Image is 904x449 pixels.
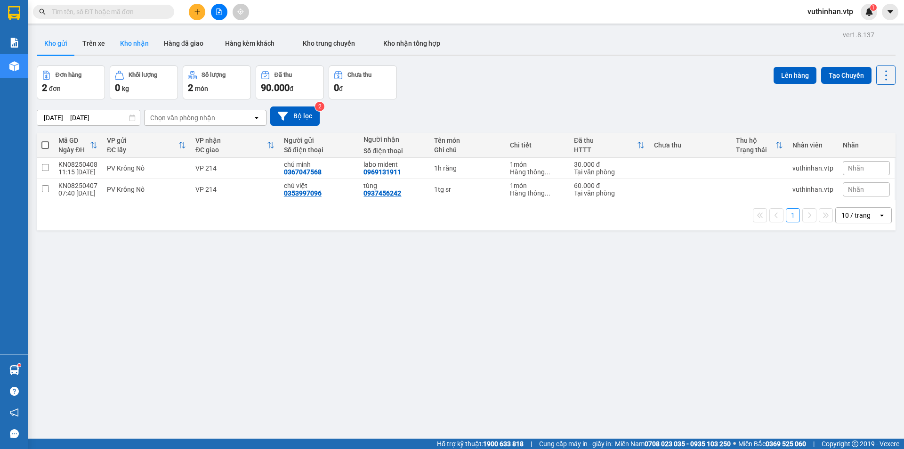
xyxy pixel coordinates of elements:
[736,146,775,154] div: Trạng thái
[766,440,806,448] strong: 0369 525 060
[32,66,59,71] span: PV Krông Nô
[89,42,133,49] span: 11:15:05 [DATE]
[122,85,129,92] span: kg
[290,85,293,92] span: đ
[129,72,157,78] div: Khối lượng
[363,136,425,143] div: Người nhận
[194,8,201,15] span: plus
[284,168,322,176] div: 0367047568
[233,4,249,20] button: aim
[195,164,274,172] div: VP 214
[195,146,267,154] div: ĐC giao
[383,40,440,47] span: Kho nhận tổng hợp
[434,186,500,193] div: 1tg sr
[800,6,861,17] span: vuthinhan.vtp
[339,85,343,92] span: đ
[843,30,874,40] div: ver 1.8.137
[574,146,637,154] div: HTTT
[569,133,649,158] th: Toggle SortBy
[261,82,290,93] span: 90.000
[42,82,47,93] span: 2
[363,168,401,176] div: 0969131911
[434,146,500,154] div: Ghi chú
[792,186,833,193] div: vuthinhan.vtp
[183,65,251,99] button: Số lượng2món
[58,189,97,197] div: 07:40 [DATE]
[574,189,645,197] div: Tại văn phòng
[733,442,736,446] span: ⚪️
[10,408,19,417] span: notification
[736,137,775,144] div: Thu hộ
[363,189,401,197] div: 0937456242
[792,164,833,172] div: vuthinhan.vtp
[510,168,565,176] div: Hàng thông thường
[574,168,645,176] div: Tại văn phòng
[195,137,267,144] div: VP nhận
[56,72,81,78] div: Đơn hàng
[202,72,226,78] div: Số lượng
[156,32,211,55] button: Hàng đã giao
[107,146,178,154] div: ĐC lấy
[37,65,105,99] button: Đơn hàng2đơn
[841,211,871,220] div: 10 / trang
[821,67,872,84] button: Tạo Chuyến
[731,133,788,158] th: Toggle SortBy
[872,4,875,11] span: 1
[545,168,550,176] span: ...
[10,387,19,396] span: question-circle
[510,182,565,189] div: 1 món
[49,85,61,92] span: đơn
[574,182,645,189] div: 60.000 đ
[329,65,397,99] button: Chưa thu0đ
[253,114,260,122] svg: open
[9,65,19,79] span: Nơi gửi:
[9,21,22,45] img: logo
[363,147,425,155] div: Số điện thoại
[256,65,324,99] button: Đã thu90.000đ
[9,38,19,48] img: solution-icon
[882,4,898,20] button: caret-down
[189,4,205,20] button: plus
[37,32,75,55] button: Kho gửi
[284,189,322,197] div: 0353997096
[852,441,858,447] span: copyright
[545,189,550,197] span: ...
[786,208,800,222] button: 1
[878,212,886,219] svg: open
[870,4,877,11] sup: 1
[10,429,19,438] span: message
[95,68,110,73] span: VP 214
[191,133,279,158] th: Toggle SortBy
[115,82,120,93] span: 0
[437,439,524,449] span: Hỗ trợ kỹ thuật:
[58,161,97,168] div: KN08250408
[792,141,833,149] div: Nhân viên
[52,7,163,17] input: Tìm tên, số ĐT hoặc mã đơn
[848,186,864,193] span: Nhãn
[95,35,133,42] span: KN08250408
[813,439,815,449] span: |
[237,8,244,15] span: aim
[32,57,109,64] strong: BIÊN NHẬN GỬI HÀNG HOÁ
[195,186,274,193] div: VP 214
[18,364,21,367] sup: 1
[654,141,726,149] div: Chưa thu
[738,439,806,449] span: Miền Bắc
[102,133,191,158] th: Toggle SortBy
[216,8,222,15] span: file-add
[848,164,864,172] span: Nhãn
[539,439,613,449] span: Cung cấp máy in - giấy in:
[574,137,637,144] div: Đã thu
[315,102,324,111] sup: 2
[72,65,87,79] span: Nơi nhận:
[211,4,227,20] button: file-add
[9,61,19,71] img: warehouse-icon
[645,440,731,448] strong: 0708 023 035 - 0935 103 250
[334,82,339,93] span: 0
[363,161,425,168] div: labo mident
[284,146,355,154] div: Số điện thoại
[886,8,895,16] span: caret-down
[195,85,208,92] span: món
[347,72,371,78] div: Chưa thu
[865,8,873,16] img: icon-new-feature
